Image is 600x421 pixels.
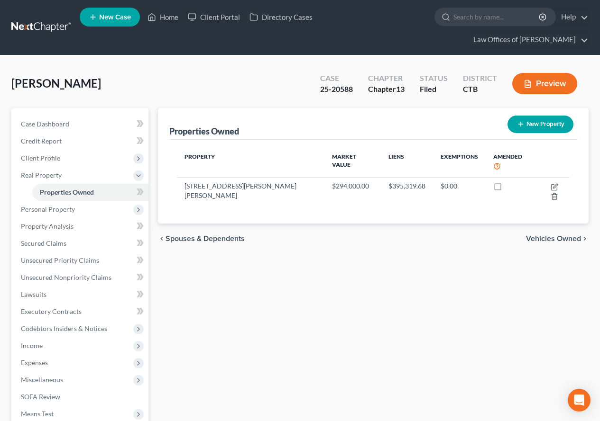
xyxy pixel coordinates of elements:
i: chevron_right [581,235,589,242]
span: Vehicles Owned [526,235,581,242]
th: Exemptions [433,147,486,177]
span: SOFA Review [21,393,60,401]
span: New Case [99,14,131,21]
a: Law Offices of [PERSON_NAME] [469,31,588,48]
a: Secured Claims [13,235,148,252]
div: Filed [420,84,448,95]
button: Preview [512,73,577,94]
a: Credit Report [13,133,148,150]
span: Credit Report [21,137,62,145]
td: [STREET_ADDRESS][PERSON_NAME][PERSON_NAME] [177,177,324,205]
input: Search by name... [453,8,540,26]
span: Unsecured Priority Claims [21,256,99,264]
div: Case [320,73,353,84]
span: Case Dashboard [21,120,69,128]
div: District [463,73,497,84]
span: Lawsuits [21,290,46,298]
td: $395,319.68 [381,177,433,205]
span: Real Property [21,171,62,179]
a: Directory Cases [245,9,317,26]
th: Market Value [324,147,381,177]
span: [PERSON_NAME] [11,76,101,90]
span: Secured Claims [21,239,66,247]
a: Case Dashboard [13,116,148,133]
span: Property Analysis [21,222,74,230]
th: Liens [381,147,433,177]
a: Help [556,9,588,26]
a: Executory Contracts [13,303,148,320]
th: Amended [486,147,535,177]
button: New Property [508,116,573,133]
td: $0.00 [433,177,486,205]
span: Properties Owned [40,188,94,196]
a: Client Portal [183,9,245,26]
button: chevron_left Spouses & Dependents [158,235,245,242]
span: Client Profile [21,154,60,162]
div: Chapter [368,84,405,95]
i: chevron_left [158,235,166,242]
th: Property [177,147,324,177]
div: CTB [463,84,497,95]
a: Home [143,9,183,26]
div: Status [420,73,448,84]
span: Spouses & Dependents [166,235,245,242]
td: $294,000.00 [324,177,381,205]
a: Lawsuits [13,286,148,303]
span: Personal Property [21,205,75,213]
a: Unsecured Nonpriority Claims [13,269,148,286]
a: Property Analysis [13,218,148,235]
div: 25-20588 [320,84,353,95]
div: Chapter [368,73,405,84]
div: Open Intercom Messenger [568,389,591,412]
button: Vehicles Owned chevron_right [526,235,589,242]
span: Income [21,341,43,349]
span: Unsecured Nonpriority Claims [21,273,111,281]
span: Means Test [21,410,54,418]
span: Expenses [21,358,48,367]
div: Properties Owned [169,125,239,137]
span: Miscellaneous [21,376,63,384]
a: SOFA Review [13,388,148,405]
span: 13 [396,84,405,93]
a: Properties Owned [32,184,148,201]
span: Codebtors Insiders & Notices [21,324,107,332]
span: Executory Contracts [21,307,82,315]
a: Unsecured Priority Claims [13,252,148,269]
